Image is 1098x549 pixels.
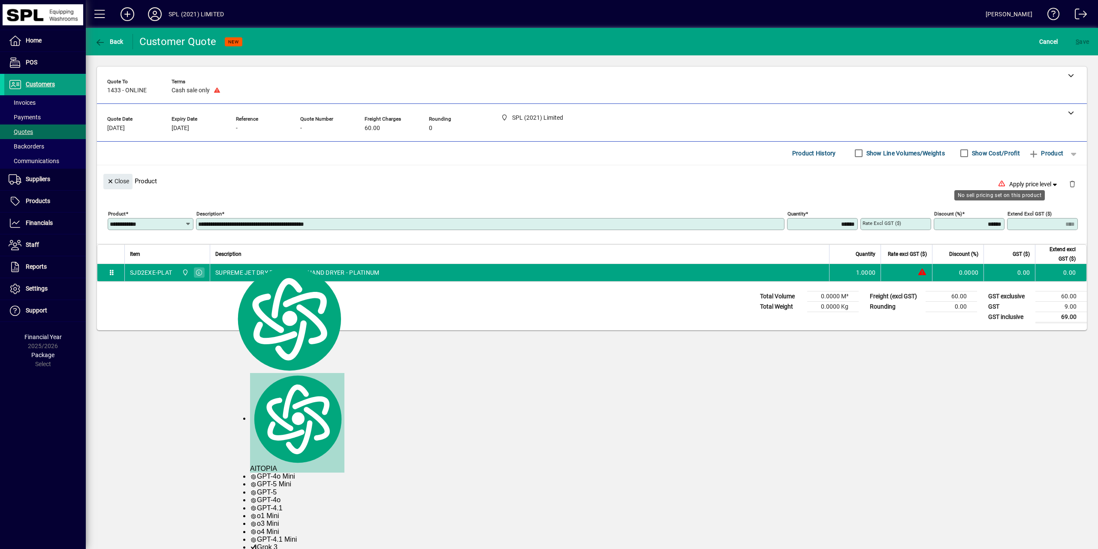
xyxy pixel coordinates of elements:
[865,149,945,158] label: Show Line Volumes/Weights
[4,300,86,322] a: Support
[26,285,48,292] span: Settings
[926,301,977,312] td: 0.00
[250,473,257,480] img: gpt-black.svg
[26,176,50,182] span: Suppliers
[9,158,59,164] span: Communications
[24,334,62,340] span: Financial Year
[1062,174,1083,194] button: Delete
[1024,146,1068,161] button: Product
[86,34,133,49] app-page-header-button: Back
[26,307,47,314] span: Support
[250,497,257,504] img: gpt-black.svg
[4,30,86,52] a: Home
[1013,249,1030,259] span: GST ($)
[984,291,1035,301] td: GST exclusive
[108,210,126,216] mat-label: Product
[932,264,983,281] td: 0.0000
[1035,301,1087,312] td: 9.00
[300,125,302,132] span: -
[169,7,224,21] div: SPL (2021) LIMITED
[93,34,126,49] button: Back
[1068,2,1087,30] a: Logout
[31,352,54,358] span: Package
[101,177,135,185] app-page-header-button: Close
[250,480,344,488] div: GPT-5 Mini
[130,249,140,259] span: Item
[9,143,44,150] span: Backorders
[866,301,926,312] td: Rounding
[250,488,344,496] div: GPT-5
[250,536,344,543] div: GPT-4.1 Mini
[180,268,190,277] span: SPL (2021) Limited
[9,128,33,135] span: Quotes
[250,505,257,512] img: gpt-black.svg
[1035,312,1087,322] td: 69.00
[756,291,807,301] td: Total Volume
[215,249,241,259] span: Description
[986,7,1032,21] div: [PERSON_NAME]
[856,268,876,277] span: 1.0000
[1006,176,1062,192] button: Apply price level
[1039,35,1058,49] span: Cancel
[1041,2,1060,30] a: Knowledge Base
[250,504,344,512] div: GPT-4.1
[983,264,1035,281] td: 0.00
[4,278,86,300] a: Settings
[4,95,86,110] a: Invoices
[250,520,344,528] div: o3 Mini
[26,241,39,248] span: Staff
[250,513,257,520] img: gpt-black.svg
[107,125,125,132] span: [DATE]
[250,473,344,480] div: GPT-4o Mini
[984,301,1035,312] td: GST
[4,212,86,234] a: Financials
[141,6,169,22] button: Profile
[26,37,42,44] span: Home
[130,268,172,277] div: SJD2EXE-PLAT
[888,249,927,259] span: Rate excl GST ($)
[4,191,86,212] a: Products
[4,110,86,124] a: Payments
[26,197,50,204] span: Products
[97,165,1087,197] div: Product
[1035,264,1086,281] td: 0.00
[926,291,977,301] td: 60.00
[26,81,55,88] span: Customers
[250,521,257,528] img: gpt-black.svg
[756,301,807,312] td: Total Weight
[228,39,239,45] span: NEW
[9,99,36,106] span: Invoices
[26,219,53,226] span: Financials
[114,6,141,22] button: Add
[250,481,257,488] img: gpt-black.svg
[787,210,805,216] mat-label: Quantity
[949,249,978,259] span: Discount (%)
[250,528,257,535] img: gpt-black.svg
[250,496,344,504] div: GPT-4o
[215,268,379,277] span: SUPREME JET DRY EXECUTIVE 2 HAND DRYER - PLATINUM
[789,146,839,161] button: Product History
[429,125,432,132] span: 0
[1074,34,1091,49] button: Save
[1076,35,1089,49] span: ave
[866,291,926,301] td: Freight (excl GST)
[934,210,962,216] mat-label: Discount (%)
[365,125,380,132] span: 60.00
[172,125,189,132] span: [DATE]
[1037,34,1060,49] button: Cancel
[236,125,238,132] span: -
[4,169,86,190] a: Suppliers
[1041,245,1076,264] span: Extend excl GST ($)
[863,220,901,226] mat-label: Rate excl GST ($)
[250,489,257,496] img: gpt-black.svg
[807,301,859,312] td: 0.0000 Kg
[250,528,344,536] div: o4 Mini
[1076,38,1079,45] span: S
[233,264,344,373] img: logo.svg
[984,312,1035,322] td: GST inclusive
[107,87,147,94] span: 1433 - ONLINE
[26,263,47,270] span: Reports
[250,537,257,543] img: gpt-black.svg
[103,174,133,189] button: Close
[139,35,217,49] div: Customer Quote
